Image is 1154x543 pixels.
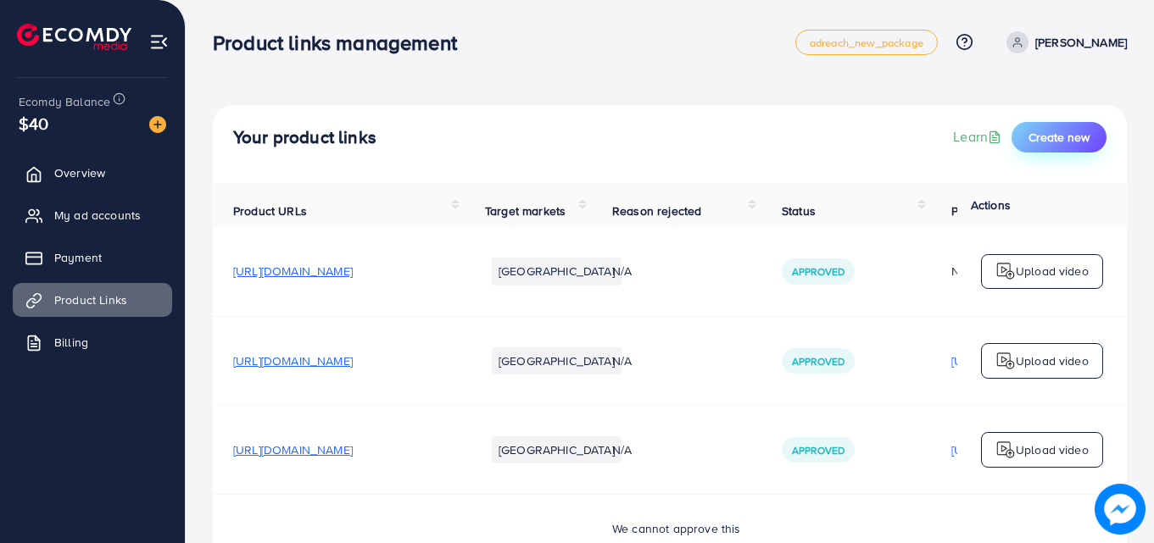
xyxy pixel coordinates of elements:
p: Upload video [1016,261,1089,281]
img: image [149,116,166,133]
span: adreach_new_package [810,37,923,48]
span: Ecomdy Balance [19,93,110,110]
span: My ad accounts [54,207,141,224]
p: Upload video [1016,440,1089,460]
span: Approved [792,264,845,279]
span: Overview [54,164,105,181]
button: Create new [1012,122,1107,152]
li: [GEOGRAPHIC_DATA] [492,258,622,285]
span: Create new [1029,129,1090,146]
span: [URL][DOMAIN_NAME] [233,263,353,280]
li: [GEOGRAPHIC_DATA] [492,347,622,374]
span: Product Links [54,291,127,308]
a: Overview [13,156,172,190]
span: N/A [612,263,632,280]
p: [PERSON_NAME] [1035,32,1127,53]
p: [URL][DOMAIN_NAME] [951,351,1071,371]
img: menu [149,32,169,52]
p: Upload video [1016,351,1089,371]
span: Actions [971,197,1011,213]
a: Billing [13,325,172,359]
img: logo [995,261,1016,281]
a: Payment [13,241,172,274]
span: [URL][DOMAIN_NAME] [233,352,353,369]
li: [GEOGRAPHIC_DATA] [492,436,622,463]
span: Target markets [485,202,566,219]
img: image [1099,488,1140,529]
h3: Product links management [213,30,471,55]
span: N/A [612,441,632,458]
span: Product video [951,202,1026,219]
span: Billing [54,334,88,351]
img: logo [995,440,1016,460]
img: logo [17,24,131,50]
span: Approved [792,443,845,457]
p: [URL][DOMAIN_NAME] [951,440,1071,460]
a: Product Links [13,283,172,317]
span: Reason rejected [612,202,701,219]
span: $40 [19,111,48,136]
span: Payment [54,249,102,266]
a: Learn [953,127,1005,147]
img: logo [995,351,1016,371]
a: [PERSON_NAME] [1000,31,1127,53]
a: My ad accounts [13,198,172,232]
span: N/A [612,352,632,369]
span: Approved [792,354,845,368]
span: [URL][DOMAIN_NAME] [233,441,353,458]
span: Product URLs [233,202,307,219]
h4: Your product links [233,127,376,148]
a: adreach_new_package [795,30,938,55]
span: Status [782,202,816,219]
div: N/A [951,263,1071,280]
